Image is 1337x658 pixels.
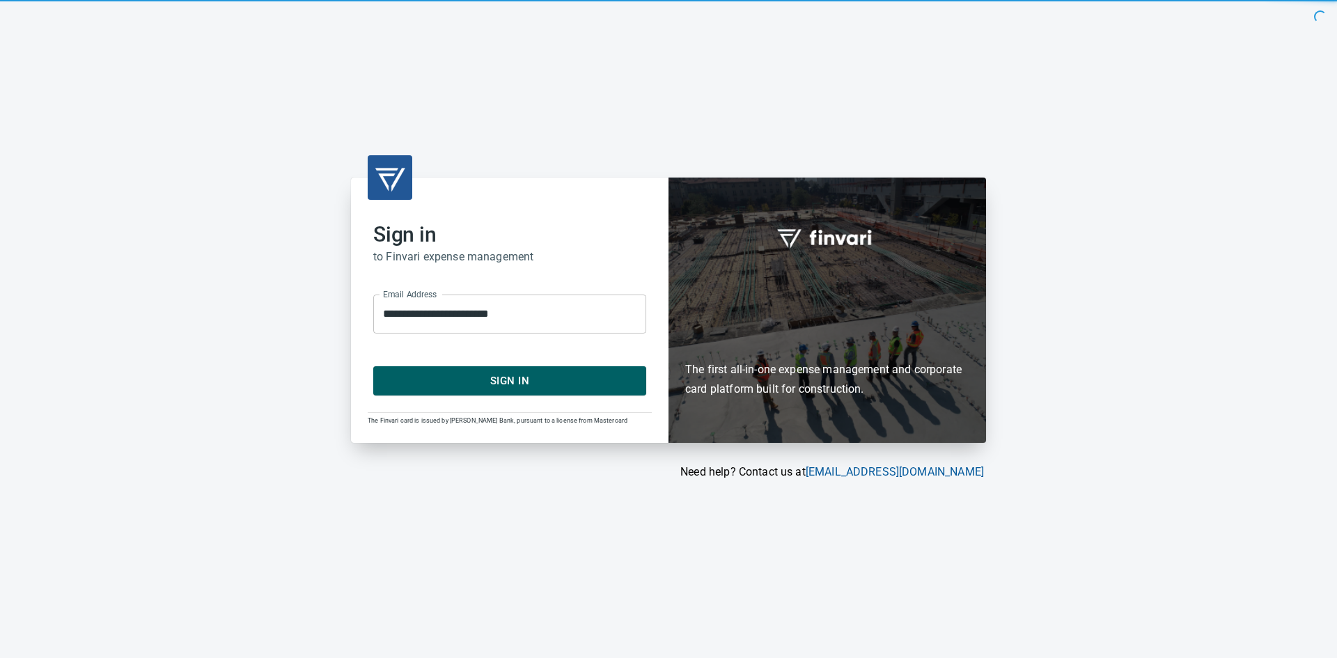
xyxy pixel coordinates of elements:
span: Sign In [389,372,631,390]
span: The Finvari card is issued by [PERSON_NAME] Bank, pursuant to a license from Mastercard [368,417,627,424]
h6: to Finvari expense management [373,247,646,267]
a: [EMAIL_ADDRESS][DOMAIN_NAME] [806,465,984,478]
img: transparent_logo.png [373,161,407,194]
h2: Sign in [373,222,646,247]
img: fullword_logo_white.png [775,221,879,253]
h6: The first all-in-one expense management and corporate card platform built for construction. [685,280,969,400]
div: Finvari [668,178,986,443]
button: Sign In [373,366,646,395]
p: Need help? Contact us at [351,464,984,480]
